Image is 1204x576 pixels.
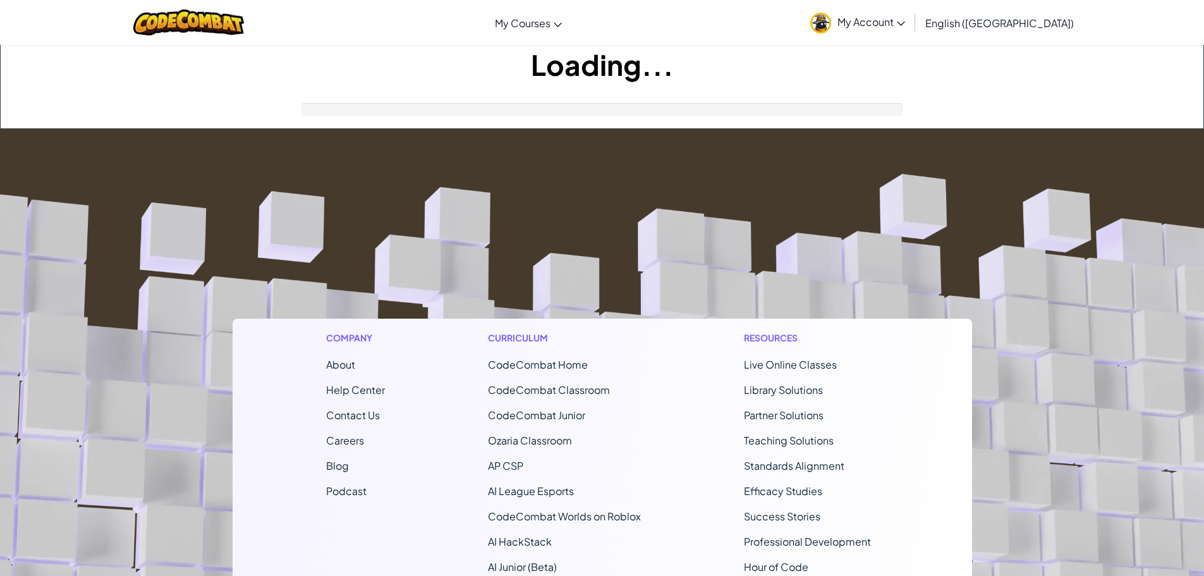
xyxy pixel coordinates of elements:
[488,560,557,573] a: AI Junior (Beta)
[744,510,820,523] a: Success Stories
[488,434,572,447] a: Ozaria Classroom
[488,484,574,498] a: AI League Esports
[837,15,905,28] span: My Account
[744,383,823,396] a: Library Solutions
[744,358,837,371] a: Live Online Classes
[488,383,610,396] a: CodeCombat Classroom
[488,510,641,523] a: CodeCombat Worlds on Roblox
[326,459,349,472] a: Blog
[1,45,1203,84] h1: Loading...
[488,459,523,472] a: AP CSP
[326,383,385,396] a: Help Center
[489,6,568,40] a: My Courses
[488,358,588,371] span: CodeCombat Home
[488,535,552,548] a: AI HackStack
[326,331,385,345] h1: Company
[326,408,380,422] span: Contact Us
[744,484,822,498] a: Efficacy Studies
[804,3,911,42] a: My Account
[744,434,834,447] a: Teaching Solutions
[919,6,1080,40] a: English ([GEOGRAPHIC_DATA])
[133,9,244,35] img: CodeCombat logo
[925,16,1074,30] span: English ([GEOGRAPHIC_DATA])
[326,358,355,371] a: About
[810,13,831,34] img: avatar
[488,408,585,422] a: CodeCombat Junior
[744,408,824,422] a: Partner Solutions
[744,331,879,345] h1: Resources
[495,16,550,30] span: My Courses
[744,560,808,573] a: Hour of Code
[326,434,364,447] a: Careers
[744,535,871,548] a: Professional Development
[488,331,641,345] h1: Curriculum
[744,459,844,472] a: Standards Alignment
[326,484,367,498] a: Podcast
